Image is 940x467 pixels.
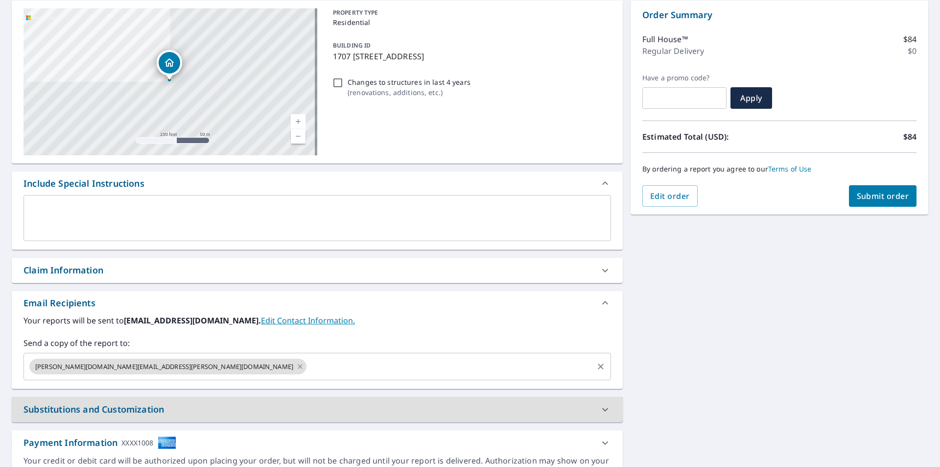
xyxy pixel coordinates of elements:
[23,315,611,326] label: Your reports will be sent to
[12,291,623,315] div: Email Recipients
[642,131,779,143] p: Estimated Total (USD):
[768,164,812,173] a: Terms of Use
[333,41,371,49] p: BUILDING ID
[348,87,470,98] p: ( renovations, additions, etc. )
[594,360,608,373] button: Clear
[23,436,176,449] div: Payment Information
[12,430,623,455] div: Payment InformationXXXX1008cardImage
[23,264,103,277] div: Claim Information
[12,258,623,283] div: Claim Information
[12,172,623,195] div: Include Special Instructions
[642,45,704,57] p: Regular Delivery
[642,165,916,173] p: By ordering a report you agree to our
[857,191,909,201] span: Submit order
[908,45,916,57] p: $0
[333,17,607,27] p: Residential
[730,87,772,109] button: Apply
[124,315,261,326] b: [EMAIL_ADDRESS][DOMAIN_NAME].
[23,403,164,416] div: Substitutions and Customization
[12,397,623,422] div: Substitutions and Customization
[650,191,690,201] span: Edit order
[29,362,299,371] span: [PERSON_NAME][DOMAIN_NAME][EMAIL_ADDRESS][PERSON_NAME][DOMAIN_NAME]
[903,33,916,45] p: $84
[849,185,917,207] button: Submit order
[903,131,916,143] p: $84
[29,359,306,374] div: [PERSON_NAME][DOMAIN_NAME][EMAIL_ADDRESS][PERSON_NAME][DOMAIN_NAME]
[23,177,144,190] div: Include Special Instructions
[291,129,305,144] a: Current Level 17, Zoom Out
[333,50,607,62] p: 1707 [STREET_ADDRESS]
[23,296,95,310] div: Email Recipients
[738,93,764,103] span: Apply
[157,50,182,80] div: Dropped pin, building 1, Residential property, 1707 50 ST SE CALGARY AB T2A1S7
[642,74,727,82] label: Have a promo code?
[158,436,176,449] img: cardImage
[291,114,305,129] a: Current Level 17, Zoom In
[23,337,611,349] label: Send a copy of the report to:
[642,8,916,22] p: Order Summary
[121,436,153,449] div: XXXX1008
[642,33,688,45] p: Full House™
[642,185,698,207] button: Edit order
[333,8,607,17] p: PROPERTY TYPE
[261,315,355,326] a: EditContactInfo
[348,77,470,87] p: Changes to structures in last 4 years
